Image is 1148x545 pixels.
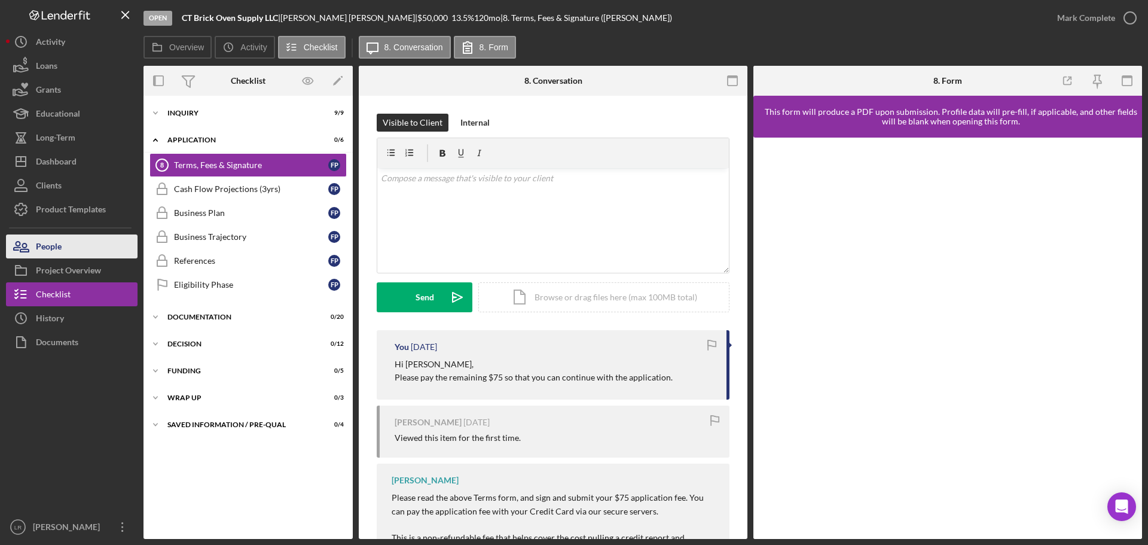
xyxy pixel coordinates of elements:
[182,13,278,23] b: CT Brick Oven Supply LLC
[328,255,340,267] div: F P
[149,273,347,297] a: Eligibility PhaseFP
[383,114,442,132] div: Visible to Client
[174,280,328,290] div: Eligibility Phase
[395,358,673,371] p: Hi [PERSON_NAME],
[474,13,500,23] div: 120 mo
[149,201,347,225] a: Business PlanFP
[411,342,437,352] time: 2025-09-10 01:01
[322,340,344,348] div: 0 / 12
[395,371,673,384] p: Please pay the remaining $75 so that you can continue with the application.
[143,11,172,26] div: Open
[1107,492,1136,521] div: Open Intercom Messenger
[322,367,344,375] div: 0 / 5
[149,177,347,201] a: Cash Flow Projections (3yrs)FP
[167,421,314,428] div: Saved Information / Pre-Qual
[524,76,582,86] div: 8. Conversation
[167,109,314,117] div: Inquiry
[174,256,328,266] div: References
[30,515,108,542] div: [PERSON_NAME]
[304,42,338,52] label: Checklist
[240,42,267,52] label: Activity
[167,136,314,144] div: Application
[14,524,22,531] text: LR
[174,160,328,170] div: Terms, Fees & Signature
[278,36,346,59] button: Checklist
[500,13,672,23] div: | 8. Terms, Fees & Signature ([PERSON_NAME])
[384,42,443,52] label: 8. Conversation
[454,36,516,59] button: 8. Form
[1045,6,1142,30] button: Mark Complete
[328,183,340,195] div: F P
[215,36,274,59] button: Activity
[160,162,164,169] tspan: 8
[417,13,448,23] span: $50,000
[322,394,344,401] div: 0 / 3
[328,231,340,243] div: F P
[359,36,451,59] button: 8. Conversation
[392,476,459,485] div: [PERSON_NAME]
[167,394,314,401] div: Wrap up
[174,232,328,242] div: Business Trajectory
[167,313,314,321] div: Documentation
[149,225,347,249] a: Business TrajectoryFP
[149,249,347,273] a: ReferencesFP
[395,433,521,443] div: Viewed this item for the first time.
[377,114,448,132] button: Visible to Client
[231,76,265,86] div: Checklist
[322,313,344,321] div: 0 / 20
[933,76,962,86] div: 8. Form
[169,42,204,52] label: Overview
[463,418,490,427] time: 2025-09-04 13:25
[174,184,328,194] div: Cash Flow Projections (3yrs)
[1057,6,1115,30] div: Mark Complete
[167,367,314,375] div: Funding
[322,136,344,144] div: 0 / 6
[322,421,344,428] div: 0 / 4
[480,42,508,52] label: 8. Form
[182,13,280,23] div: |
[322,109,344,117] div: 9 / 9
[765,150,1131,527] iframe: Lenderfit form
[759,107,1142,126] div: This form will produce a PDF upon submission. Profile data will pre-fill, if applicable, and othe...
[149,153,347,177] a: 8Terms, Fees & SignatureFP
[174,208,328,218] div: Business Plan
[416,282,434,312] div: Send
[460,114,490,132] div: Internal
